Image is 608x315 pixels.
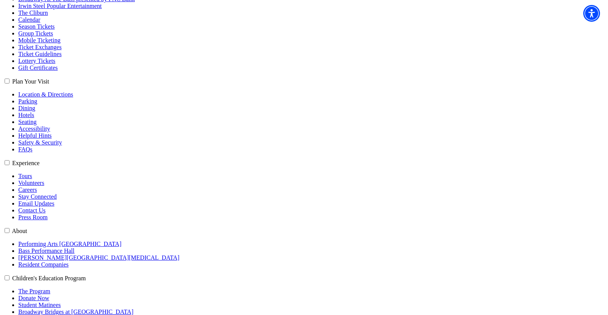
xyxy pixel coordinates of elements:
a: Helpful Hints [18,132,52,139]
a: The Cliburn [18,10,48,16]
a: Safety & Security [18,139,62,146]
a: Performing Arts [GEOGRAPHIC_DATA] [18,241,122,247]
a: Seating [18,119,37,125]
a: Accessibility [18,125,50,132]
a: Press Room [18,214,48,220]
a: FAQs [18,146,32,153]
a: Gift Certificates [18,64,58,71]
label: Experience [12,160,40,166]
a: Irwin Steel Popular Entertainment [18,3,102,9]
label: Plan Your Visit [12,78,49,85]
a: Mobile Ticketing [18,37,61,43]
a: Location & Directions [18,91,73,98]
a: Bass Performance Hall [18,247,75,254]
a: Ticket Exchanges [18,44,62,50]
label: About [12,228,27,234]
a: The Program [18,288,50,294]
a: Lottery Tickets [18,58,55,64]
a: Volunteers [18,180,44,186]
a: Season Tickets [18,23,55,30]
a: Ticket Guidelines [18,51,62,57]
a: [PERSON_NAME][GEOGRAPHIC_DATA][MEDICAL_DATA] [18,254,179,261]
a: Donate Now [18,295,49,301]
a: Dining [18,105,35,111]
a: Careers [18,186,37,193]
a: Hotels [18,112,34,118]
a: Contact Us [18,207,46,214]
label: Children's Education Program [12,275,86,281]
a: Email Updates [18,200,54,207]
a: Parking [18,98,37,104]
a: Group Tickets [18,30,53,37]
a: Resident Companies [18,261,69,268]
a: Broadway Bridges at [GEOGRAPHIC_DATA] [18,309,133,315]
a: Tours [18,173,32,179]
div: Accessibility Menu [583,5,600,22]
a: Stay Connected [18,193,57,200]
a: Student Matinees [18,302,61,308]
a: Calendar [18,16,40,23]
